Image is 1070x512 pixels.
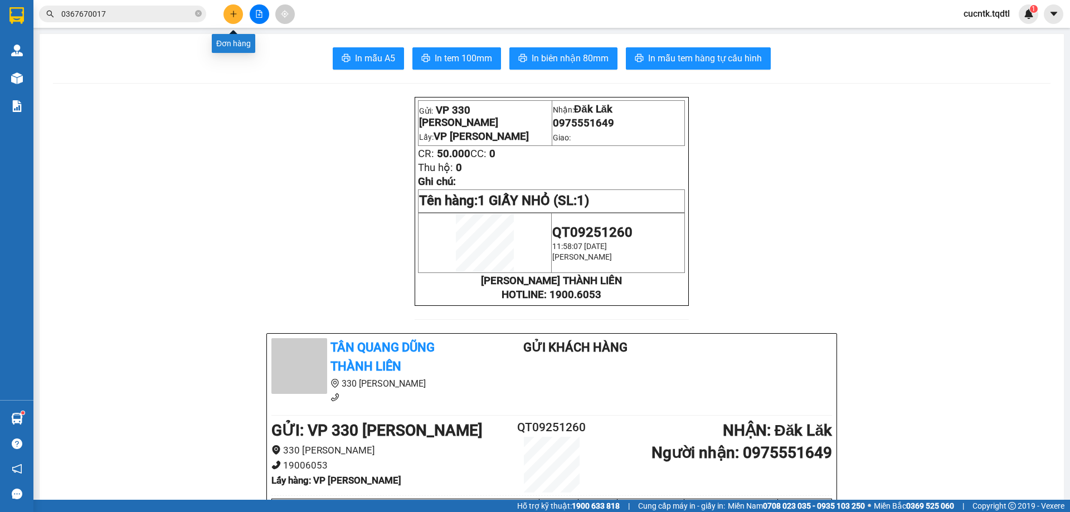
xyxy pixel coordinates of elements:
span: VP 330 [PERSON_NAME] [419,104,498,129]
span: file-add [255,10,263,18]
span: search [46,10,54,18]
span: phone [330,393,339,402]
sup: 1 [21,411,25,415]
span: plus [230,10,237,18]
b: Người nhận : 0975551649 [651,443,832,462]
span: QT09251260 [552,225,633,240]
b: NHẬN : Đăk Lăk [723,421,832,440]
strong: HOTLINE: 1900.6053 [502,289,601,301]
div: 0975551649 [144,23,222,38]
span: In mẫu tem hàng tự cấu hình [648,51,762,65]
b: GỬI : VP 330 [PERSON_NAME] [271,421,483,440]
li: 330 [PERSON_NAME] [271,377,479,391]
span: 0975551649 [553,117,614,129]
span: 11:58:07 [DATE] [552,242,607,251]
span: Miền Nam [728,500,865,512]
input: Tìm tên, số ĐT hoặc mã đơn [61,8,193,20]
span: Cung cấp máy in - giấy in: [638,500,725,512]
img: solution-icon [11,100,23,112]
span: Ghi chú: [418,175,456,188]
span: VP [PERSON_NAME] [434,130,529,143]
span: Nhận: [144,11,171,22]
button: printerIn mẫu tem hàng tự cấu hình [626,47,771,70]
img: icon-new-feature [1024,9,1034,19]
span: question-circle [12,438,22,449]
span: 0 [456,162,462,174]
button: printerIn biên nhận 80mm [509,47,617,70]
span: Miền Bắc [874,500,954,512]
span: message [12,489,22,499]
span: | [628,500,630,512]
span: Tên hàng: [419,193,589,208]
span: environment [330,379,339,388]
span: Đăk Lăk [574,103,612,115]
b: Lấy hàng : VP [PERSON_NAME] [271,475,401,486]
span: caret-down [1049,9,1059,19]
span: In tem 100mm [435,51,492,65]
b: Gửi khách hàng [523,340,628,354]
strong: 1900 633 818 [572,501,620,510]
span: printer [518,53,527,64]
b: Tân Quang Dũng Thành Liên [330,340,435,374]
span: 1 [1032,5,1035,13]
span: | [962,500,964,512]
div: Đăk Lăk [144,9,222,23]
li: 330 [PERSON_NAME] [271,443,505,458]
strong: [PERSON_NAME] THÀNH LIÊN [481,275,622,287]
img: logo-vxr [9,7,24,24]
span: environment [271,445,281,455]
span: close-circle [195,10,202,17]
span: aim [281,10,289,18]
button: plus [223,4,243,24]
button: printerIn mẫu A5 [333,47,404,70]
span: 1 GIẤY NHỎ (SL: [478,193,589,208]
h2: QT09251260 [505,418,599,437]
button: aim [275,4,295,24]
span: phone [271,460,281,470]
strong: 0708 023 035 - 0935 103 250 [763,501,865,510]
p: Gửi: [419,104,551,129]
span: notification [12,464,22,474]
p: Nhận: [553,103,684,115]
span: DĐ: [9,42,26,54]
img: warehouse-icon [11,72,23,84]
span: In mẫu A5 [355,51,395,65]
span: ⚪️ [868,504,871,508]
span: 1) [577,193,589,208]
span: printer [635,53,644,64]
span: Lấy: [419,133,529,142]
strong: 0369 525 060 [906,501,954,510]
button: caret-down [1044,4,1063,24]
span: VP [PERSON_NAME] [9,36,137,75]
span: Hỗ trợ kỹ thuật: [517,500,620,512]
span: close-circle [195,9,202,19]
span: Gửi: [9,11,27,22]
span: [PERSON_NAME] [552,252,612,261]
div: Đơn hàng [212,34,255,53]
span: CR : [8,83,26,95]
span: In biên nhận 80mm [532,51,609,65]
span: printer [342,53,351,64]
span: Giao: [553,133,571,142]
div: VP 330 [PERSON_NAME] [9,9,137,36]
span: Thu hộ: [418,162,453,174]
li: 19006053 [271,458,505,473]
span: CR: [418,148,434,160]
button: file-add [250,4,269,24]
span: 50.000 [437,148,470,160]
button: printerIn tem 100mm [412,47,501,70]
div: 50.000 [8,82,138,95]
span: 0 [489,148,495,160]
img: warehouse-icon [11,45,23,56]
span: CC: [470,148,487,160]
span: printer [421,53,430,64]
span: cucntk.tqdtl [955,7,1019,21]
span: copyright [1008,502,1016,510]
img: warehouse-icon [11,413,23,425]
sup: 1 [1030,5,1038,13]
